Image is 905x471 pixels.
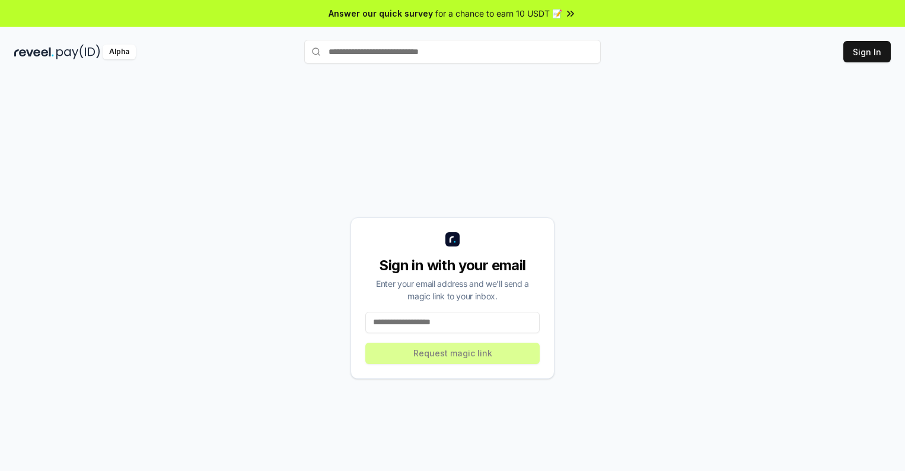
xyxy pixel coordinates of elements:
[14,45,54,59] img: reveel_dark
[365,277,540,302] div: Enter your email address and we’ll send a magic link to your inbox.
[56,45,100,59] img: pay_id
[435,7,562,20] span: for a chance to earn 10 USDT 📝
[365,256,540,275] div: Sign in with your email
[843,41,891,62] button: Sign In
[329,7,433,20] span: Answer our quick survey
[103,45,136,59] div: Alpha
[445,232,460,246] img: logo_small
